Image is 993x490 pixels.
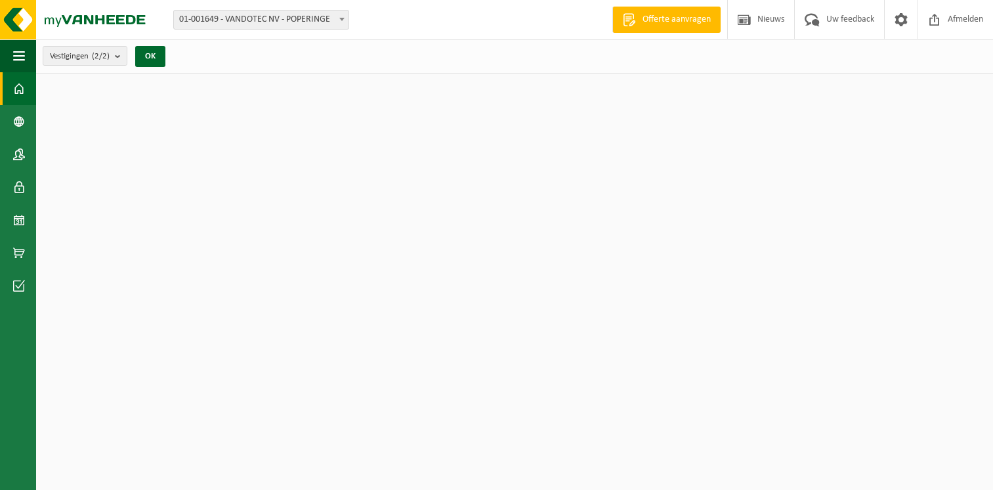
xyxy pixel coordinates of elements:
[92,52,110,60] count: (2/2)
[639,13,714,26] span: Offerte aanvragen
[173,10,349,30] span: 01-001649 - VANDOTEC NV - POPERINGE
[43,46,127,66] button: Vestigingen(2/2)
[135,46,165,67] button: OK
[50,47,110,66] span: Vestigingen
[612,7,721,33] a: Offerte aanvragen
[174,11,349,29] span: 01-001649 - VANDOTEC NV - POPERINGE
